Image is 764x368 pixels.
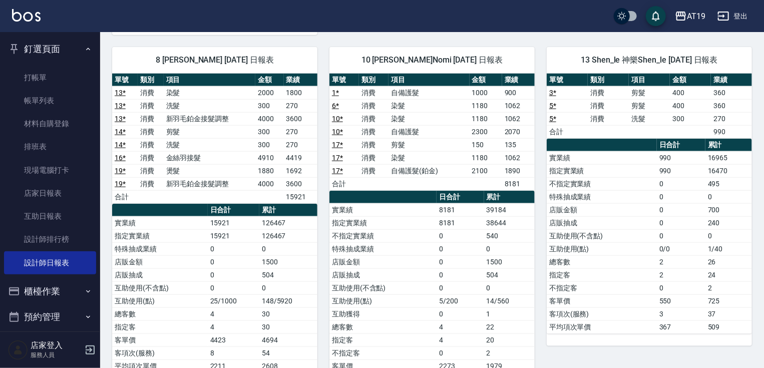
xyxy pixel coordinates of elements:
td: 燙髮 [164,164,255,177]
td: 互助使用(不含點) [329,281,437,294]
span: 13 Shen_le 神樂Shen_le [DATE] 日報表 [559,55,740,65]
td: 3600 [284,112,317,125]
td: 22 [484,320,535,333]
td: 0 [437,268,484,281]
td: 270 [284,125,317,138]
td: 270 [284,99,317,112]
td: 1 [484,307,535,320]
td: 400 [670,86,711,99]
td: 0 [208,242,259,255]
td: 0 [208,268,259,281]
td: 消費 [588,86,629,99]
div: AT19 [687,10,705,23]
td: 550 [657,294,705,307]
img: Person [8,340,28,360]
td: 4 [208,307,259,320]
th: 金額 [470,74,502,87]
td: 0 [437,242,484,255]
td: 平均項次單價 [547,320,657,333]
td: 1500 [259,255,317,268]
td: 消費 [359,151,389,164]
td: 8181 [437,203,484,216]
td: 1800 [284,86,317,99]
td: 消費 [138,125,163,138]
td: 客單價 [547,294,657,307]
th: 類別 [588,74,629,87]
td: 8 [208,346,259,359]
td: 特殊抽成業績 [112,242,208,255]
td: 剪髮 [629,86,670,99]
td: 30 [259,320,317,333]
td: 504 [484,268,535,281]
td: 互助使用(不含點) [112,281,208,294]
td: 2100 [470,164,502,177]
td: 剪髮 [389,138,469,151]
td: 39184 [484,203,535,216]
table: a dense table [547,74,752,139]
td: 消費 [359,125,389,138]
td: 150 [470,138,502,151]
button: 報表及分析 [4,330,96,356]
td: 990 [657,164,705,177]
td: 1180 [470,112,502,125]
th: 單號 [547,74,588,87]
td: 消費 [359,164,389,177]
td: 367 [657,320,705,333]
th: 類別 [359,74,389,87]
td: 客單價 [112,333,208,346]
td: 15921 [208,216,259,229]
td: 0 [437,346,484,359]
td: 指定實業績 [547,164,657,177]
td: 1880 [255,164,284,177]
th: 單號 [329,74,359,87]
td: 300 [670,112,711,125]
a: 材料自購登錄 [4,112,96,135]
td: 實業績 [112,216,208,229]
td: 0 [657,203,705,216]
td: 5/200 [437,294,484,307]
button: 登出 [713,7,752,26]
td: 合計 [112,190,138,203]
td: 400 [670,99,711,112]
td: 0 [705,229,752,242]
td: 300 [255,125,284,138]
td: 24 [705,268,752,281]
td: 剪髮 [629,99,670,112]
th: 累計 [484,191,535,204]
td: 指定實業績 [329,216,437,229]
td: 0 [208,255,259,268]
td: 消費 [138,177,163,190]
a: 打帳單 [4,66,96,89]
td: 2 [657,268,705,281]
td: 4419 [284,151,317,164]
td: 店販抽成 [112,268,208,281]
td: 店販抽成 [329,268,437,281]
td: 2 [484,346,535,359]
td: 不指定實業績 [329,229,437,242]
td: 指定客 [329,333,437,346]
span: 8 [PERSON_NAME] [DATE] 日報表 [124,55,305,65]
th: 累計 [259,204,317,217]
td: 700 [705,203,752,216]
td: 0 [259,281,317,294]
button: save [646,6,666,26]
a: 設計師日報表 [4,251,96,274]
td: 900 [502,86,535,99]
th: 項目 [629,74,670,87]
td: 店販金額 [112,255,208,268]
td: 1062 [502,151,535,164]
td: 54 [259,346,317,359]
th: 業績 [502,74,535,87]
td: 互助使用(點) [547,242,657,255]
td: 360 [711,86,752,99]
td: 540 [484,229,535,242]
td: 126467 [259,229,317,242]
td: 2 [657,255,705,268]
td: 染髮 [389,112,469,125]
th: 單號 [112,74,138,87]
td: 總客數 [112,307,208,320]
td: 15921 [208,229,259,242]
td: 自備護髮 [389,86,469,99]
td: 4 [437,333,484,346]
th: 累計 [705,139,752,152]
